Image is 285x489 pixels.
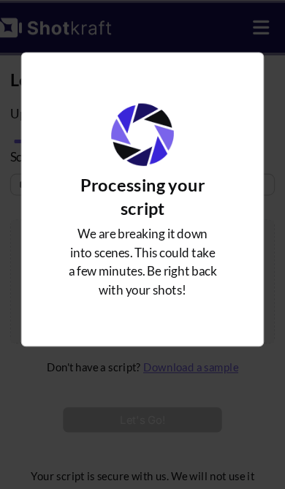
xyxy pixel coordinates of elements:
[106,90,179,163] img: Loading..
[69,207,216,284] div: We are breaking it down into scenes. This could take a few minutes. Be right back with your shots!
[129,457,278,489] iframe: chat widget
[28,49,256,325] div: Upload Script
[69,163,216,207] div: Processing your script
